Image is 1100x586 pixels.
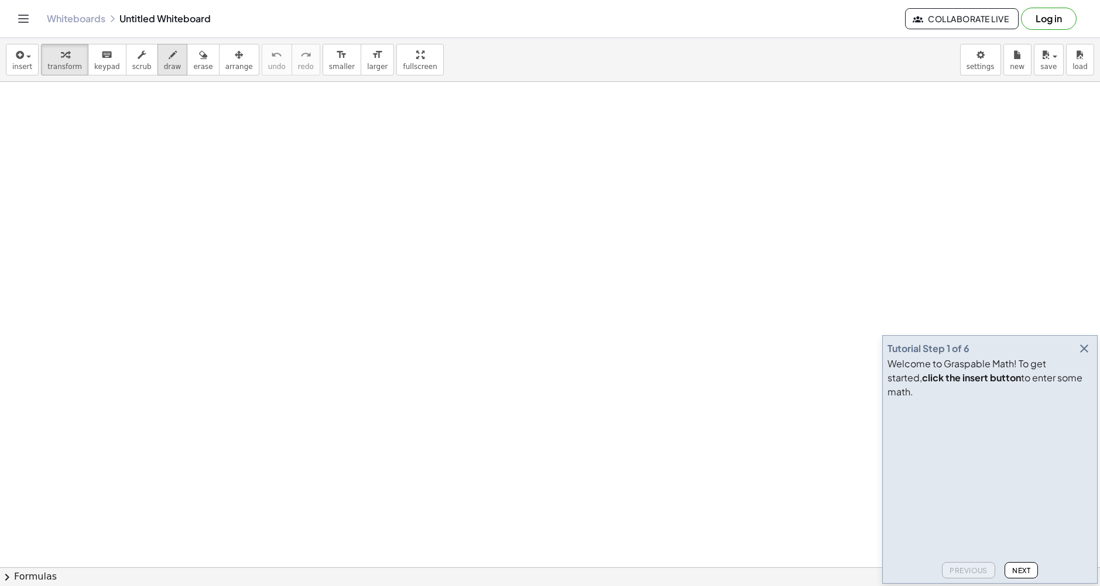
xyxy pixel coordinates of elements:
[126,44,158,75] button: scrub
[922,371,1021,384] b: click the insert button
[132,63,152,71] span: scrub
[1012,566,1030,575] span: Next
[271,48,282,62] i: undo
[323,44,361,75] button: format_sizesmaller
[887,357,1092,399] div: Welcome to Graspable Math! To get started, to enter some math.
[94,63,120,71] span: keypad
[47,63,82,71] span: transform
[262,44,292,75] button: undoundo
[372,48,383,62] i: format_size
[157,44,188,75] button: draw
[41,44,88,75] button: transform
[1003,44,1032,75] button: new
[164,63,181,71] span: draw
[1021,8,1077,30] button: Log in
[12,63,32,71] span: insert
[905,8,1019,29] button: Collaborate Live
[915,13,1009,24] span: Collaborate Live
[88,44,126,75] button: keyboardkeypad
[298,63,314,71] span: redo
[1005,562,1038,578] button: Next
[403,63,437,71] span: fullscreen
[1040,63,1057,71] span: save
[1010,63,1024,71] span: new
[47,13,105,25] a: Whiteboards
[396,44,443,75] button: fullscreen
[187,44,219,75] button: erase
[193,63,213,71] span: erase
[887,342,969,356] div: Tutorial Step 1 of 6
[361,44,394,75] button: format_sizelarger
[1034,44,1064,75] button: save
[367,63,388,71] span: larger
[6,44,39,75] button: insert
[225,63,253,71] span: arrange
[1072,63,1088,71] span: load
[336,48,347,62] i: format_size
[101,48,112,62] i: keyboard
[329,63,355,71] span: smaller
[300,48,311,62] i: redo
[219,44,259,75] button: arrange
[14,9,33,28] button: Toggle navigation
[268,63,286,71] span: undo
[1066,44,1094,75] button: load
[292,44,320,75] button: redoredo
[967,63,995,71] span: settings
[960,44,1001,75] button: settings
